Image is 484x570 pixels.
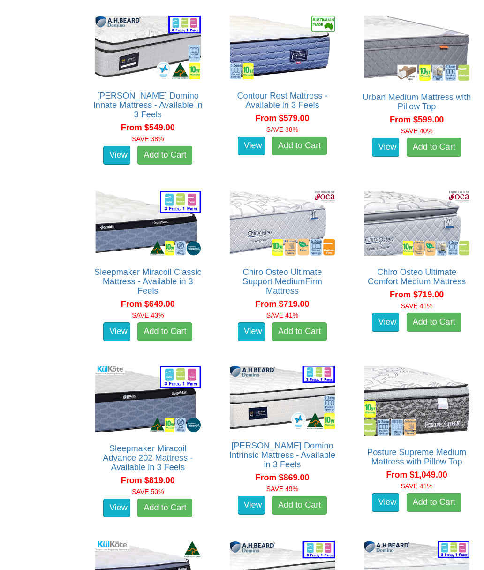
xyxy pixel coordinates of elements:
span: From $649.00 [121,299,175,309]
span: From $819.00 [121,476,175,485]
a: Add to Cart [272,137,327,155]
span: From $1,049.00 [386,470,447,479]
span: From $719.00 [390,290,444,299]
a: Add to Cart [272,322,327,341]
font: SAVE 41% [401,302,433,310]
span: From $549.00 [121,123,175,132]
a: Sleepmaker Miracoil Advance 202 Mattress - Available in 3 Feels [103,444,193,472]
a: Add to Cart [407,138,461,157]
font: SAVE 43% [132,312,164,319]
img: Contour Rest Mattress - Available in 3 Feels [227,14,338,82]
font: SAVE 40% [401,127,433,135]
img: Chiro Osteo Ultimate Comfort Medium Mattress [362,189,472,258]
span: From $719.00 [255,299,309,309]
span: From $869.00 [255,473,309,482]
img: A.H Beard Domino Intrinsic Mattress - Available in 3 Feels [227,364,338,432]
font: SAVE 49% [266,485,298,493]
a: View [372,493,399,512]
img: A.H Beard Domino Innate Mattress - Available in 3 Feels [93,14,203,82]
a: Add to Cart [407,493,461,512]
font: SAVE 38% [266,126,298,133]
a: Chiro Osteo Ultimate Comfort Medium Mattress [368,267,466,286]
a: View [103,146,130,165]
img: Sleepmaker Miracoil Classic Mattress - Available in 3 Feels [93,189,203,258]
a: [PERSON_NAME] Domino Intrinsic Mattress - Available in 3 Feels [229,441,335,469]
a: View [103,499,130,517]
font: SAVE 41% [401,482,433,490]
img: Urban Medium Mattress with Pillow Top [362,14,472,83]
font: SAVE 50% [132,488,164,495]
a: View [238,322,265,341]
img: Chiro Osteo Ultimate Support MediumFirm Mattress [227,189,338,258]
a: Add to Cart [272,496,327,515]
a: View [372,313,399,332]
a: View [238,496,265,515]
a: Add to Cart [137,499,192,517]
a: Urban Medium Mattress with Pillow Top [363,92,471,111]
img: Sleepmaker Miracoil Advance 202 Mattress - Available in 3 Feels [93,364,203,434]
a: Add to Cart [137,146,192,165]
a: Chiro Osteo Ultimate Support MediumFirm Mattress [242,267,322,296]
span: From $599.00 [390,115,444,124]
a: Posture Supreme Medium Mattress with Pillow Top [367,448,466,466]
a: View [103,322,130,341]
span: From $579.00 [255,114,309,123]
a: View [238,137,265,155]
a: View [372,138,399,157]
font: SAVE 41% [266,312,298,319]
a: Contour Rest Mattress - Available in 3 Feels [237,91,327,110]
a: Add to Cart [407,313,461,332]
a: Add to Cart [137,322,192,341]
font: SAVE 38% [132,135,164,143]
a: [PERSON_NAME] Domino Innate Mattress - Available in 3 Feels [93,91,203,119]
img: Posture Supreme Medium Mattress with Pillow Top [362,364,472,438]
a: Sleepmaker Miracoil Classic Mattress - Available in 3 Feels [94,267,201,296]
